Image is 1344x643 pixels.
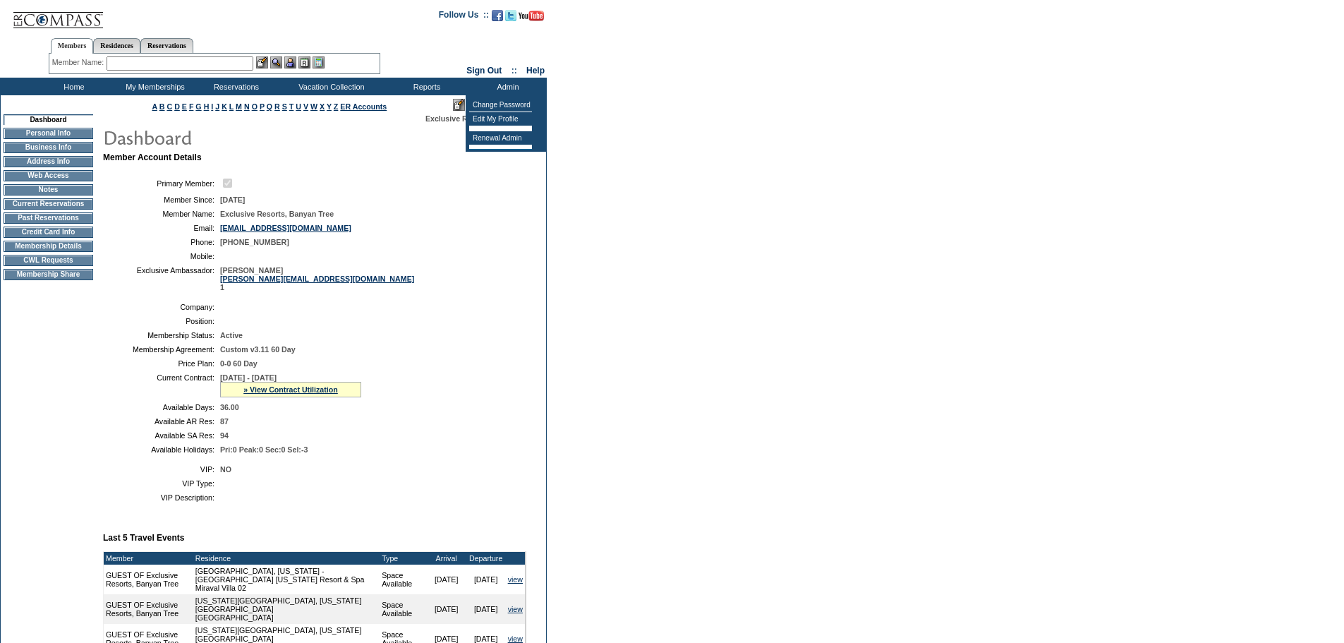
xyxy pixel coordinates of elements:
[427,565,466,594] td: [DATE]
[492,10,503,21] img: Become our fan on Facebook
[519,14,544,23] a: Subscribe to our YouTube Channel
[109,403,214,411] td: Available Days:
[220,275,414,283] a: [PERSON_NAME][EMAIL_ADDRESS][DOMAIN_NAME]
[109,373,214,397] td: Current Contract:
[93,38,140,53] a: Residences
[109,465,214,474] td: VIP:
[220,331,243,339] span: Active
[469,112,532,126] td: Edit My Profile
[244,102,250,111] a: N
[193,594,380,624] td: [US_STATE][GEOGRAPHIC_DATA], [US_STATE][GEOGRAPHIC_DATA] [GEOGRAPHIC_DATA]
[52,56,107,68] div: Member Name:
[109,210,214,218] td: Member Name:
[220,196,245,204] span: [DATE]
[220,445,308,454] span: Pri:0 Peak:0 Sec:0 Sel:-3
[104,594,193,624] td: GUEST OF Exclusive Resorts, Banyan Tree
[526,66,545,76] a: Help
[274,102,280,111] a: R
[466,66,502,76] a: Sign Out
[193,565,380,594] td: [GEOGRAPHIC_DATA], [US_STATE] - [GEOGRAPHIC_DATA] [US_STATE] Resort & Spa Miraval Villa 02
[182,102,187,111] a: E
[220,431,229,440] span: 94
[243,385,338,394] a: » View Contract Utilization
[109,445,214,454] td: Available Holidays:
[103,152,202,162] b: Member Account Details
[466,78,547,95] td: Admin
[236,102,242,111] a: M
[204,102,210,111] a: H
[4,198,93,210] td: Current Reservations
[508,635,523,643] a: view
[103,533,184,543] b: Last 5 Travel Events
[469,98,532,112] td: Change Password
[425,114,539,123] span: Exclusive Resorts, Banyan Tree
[298,56,310,68] img: Reservations
[220,266,414,292] span: [PERSON_NAME] 1
[289,102,294,111] a: T
[222,102,227,111] a: K
[427,594,466,624] td: [DATE]
[284,56,296,68] img: Impersonate
[220,465,231,474] span: NO
[109,176,214,190] td: Primary Member:
[327,102,332,111] a: Y
[220,417,229,426] span: 87
[220,224,351,232] a: [EMAIL_ADDRESS][DOMAIN_NAME]
[113,78,194,95] td: My Memberships
[220,238,289,246] span: [PHONE_NUMBER]
[427,552,466,565] td: Arrival
[109,417,214,426] td: Available AR Res:
[439,8,489,25] td: Follow Us ::
[174,102,180,111] a: D
[4,255,93,266] td: CWL Requests
[469,131,532,145] td: Renewal Admin
[4,156,93,167] td: Address Info
[505,14,516,23] a: Follow us on Twitter
[195,102,201,111] a: G
[511,66,517,76] span: ::
[193,552,380,565] td: Residence
[109,479,214,488] td: VIP Type:
[380,594,427,624] td: Space Available
[109,303,214,311] td: Company:
[4,142,93,153] td: Business Info
[32,78,113,95] td: Home
[508,605,523,613] a: view
[109,224,214,232] td: Email:
[310,102,317,111] a: W
[109,238,214,246] td: Phone:
[313,56,325,68] img: b_calculator.gif
[159,102,165,111] a: B
[4,241,93,252] td: Membership Details
[109,331,214,339] td: Membership Status:
[334,102,339,111] a: Z
[215,102,219,111] a: J
[51,38,94,54] a: Members
[194,78,275,95] td: Reservations
[380,552,427,565] td: Type
[189,102,194,111] a: F
[267,102,272,111] a: Q
[229,102,234,111] a: L
[220,359,258,368] span: 0-0 60 Day
[104,565,193,594] td: GUEST OF Exclusive Resorts, Banyan Tree
[220,373,277,382] span: [DATE] - [DATE]
[4,184,93,196] td: Notes
[275,78,385,95] td: Vacation Collection
[109,493,214,502] td: VIP Description:
[109,317,214,325] td: Position:
[340,102,387,111] a: ER Accounts
[109,431,214,440] td: Available SA Res:
[385,78,466,95] td: Reports
[220,210,334,218] span: Exclusive Resorts, Banyan Tree
[104,552,193,565] td: Member
[256,56,268,68] img: b_edit.gif
[4,227,93,238] td: Credit Card Info
[220,345,296,354] span: Custom v3.11 60 Day
[466,552,506,565] td: Departure
[220,403,239,411] span: 36.00
[140,38,193,53] a: Reservations
[296,102,301,111] a: U
[303,102,308,111] a: V
[109,252,214,260] td: Mobile:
